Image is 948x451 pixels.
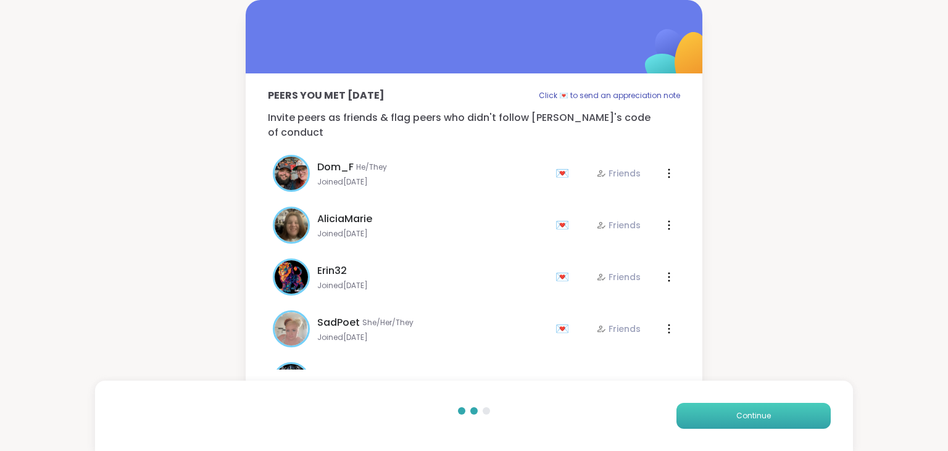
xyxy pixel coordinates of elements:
[268,88,385,103] p: Peers you met [DATE]
[317,367,389,382] span: mrsperozek43
[275,312,308,345] img: SadPoet
[362,318,414,328] span: She/Her/They
[275,260,308,294] img: Erin32
[555,215,574,235] div: 💌
[275,157,308,190] img: Dom_F
[596,219,641,231] div: Friends
[555,319,574,339] div: 💌
[317,160,354,175] span: Dom_F
[596,167,641,180] div: Friends
[268,110,680,140] p: Invite peers as friends & flag peers who didn't follow [PERSON_NAME]'s code of conduct
[317,263,347,278] span: Erin32
[596,323,641,335] div: Friends
[736,410,771,421] span: Continue
[275,209,308,242] img: AliciaMarie
[539,88,680,103] p: Click 💌 to send an appreciation note
[596,271,641,283] div: Friends
[555,163,574,183] div: 💌
[317,315,360,330] span: SadPoet
[317,229,548,239] span: Joined [DATE]
[275,364,308,397] img: mrsperozek43
[676,403,831,429] button: Continue
[317,281,548,291] span: Joined [DATE]
[356,162,387,172] span: He/They
[317,333,548,342] span: Joined [DATE]
[555,267,574,287] div: 💌
[317,177,548,187] span: Joined [DATE]
[317,212,372,226] span: AliciaMarie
